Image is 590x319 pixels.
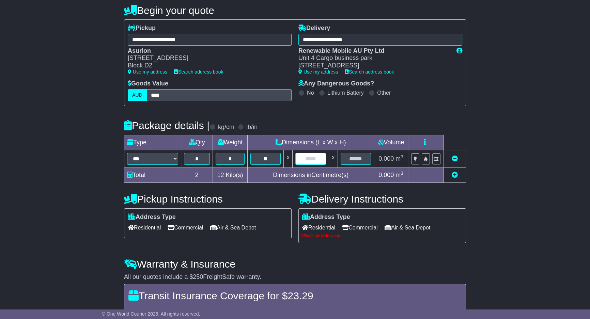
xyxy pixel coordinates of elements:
[128,222,161,233] span: Residential
[378,155,394,162] span: 0.000
[210,222,256,233] span: Air & Sea Depot
[246,124,258,131] label: lb/in
[452,155,458,162] a: Remove this item
[302,233,462,238] div: Please provide value
[128,80,168,87] label: Goods Value
[128,89,147,101] label: AUD
[298,193,466,205] h4: Delivery Instructions
[213,135,248,150] td: Weight
[395,172,403,178] span: m
[307,90,314,96] label: No
[124,193,292,205] h4: Pickup Instructions
[284,150,293,168] td: x
[181,168,213,182] td: 2
[298,25,330,32] label: Delivery
[181,135,213,150] td: Qty
[298,54,450,62] div: Unit 4 Cargo business park
[124,273,466,281] div: All our quotes include a $ FreightSafe warranty.
[102,311,200,317] span: © One World Courier 2025. All rights reserved.
[385,222,431,233] span: Air & Sea Depot
[302,213,350,221] label: Address Type
[248,168,374,182] td: Dimensions in Centimetre(s)
[452,172,458,178] a: Add new item
[128,62,285,69] div: Block D2
[128,290,462,301] h4: Transit Insurance Coverage for $
[128,54,285,62] div: [STREET_ADDRESS]
[342,222,377,233] span: Commercial
[298,62,450,69] div: [STREET_ADDRESS]
[302,222,335,233] span: Residential
[128,25,156,32] label: Pickup
[395,155,403,162] span: m
[298,69,338,75] a: Use my address
[377,90,391,96] label: Other
[298,80,374,87] label: Any Dangerous Goods?
[124,135,181,150] td: Type
[248,135,374,150] td: Dimensions (L x W x H)
[128,47,285,55] div: Asurion
[329,150,338,168] td: x
[124,168,181,182] td: Total
[168,222,203,233] span: Commercial
[345,69,394,75] a: Search address book
[288,290,313,301] span: 23.29
[128,213,176,221] label: Address Type
[128,69,167,75] a: Use my address
[124,258,466,270] h4: Warranty & Insurance
[217,172,224,178] span: 12
[213,168,248,182] td: Kilo(s)
[401,171,403,176] sup: 3
[218,124,234,131] label: kg/cm
[298,47,450,55] div: Renewable Mobile AU Pty Ltd
[124,5,466,16] h4: Begin your quote
[124,120,209,131] h4: Package details |
[401,154,403,159] sup: 3
[374,135,408,150] td: Volume
[193,273,203,280] span: 250
[378,172,394,178] span: 0.000
[174,69,223,75] a: Search address book
[327,90,364,96] label: Lithium Battery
